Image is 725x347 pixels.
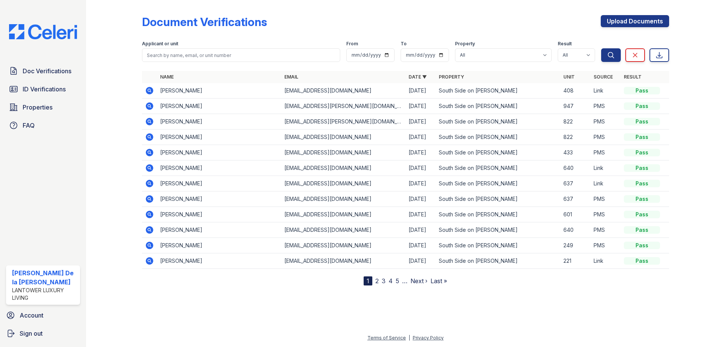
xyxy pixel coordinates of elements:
td: [PERSON_NAME] [157,99,281,114]
a: Doc Verifications [6,63,80,79]
a: Unit [563,74,575,80]
a: 3 [382,277,386,285]
td: 637 [560,176,591,191]
td: [EMAIL_ADDRESS][DOMAIN_NAME] [281,222,406,238]
td: Link [591,253,621,269]
td: [PERSON_NAME] [157,145,281,160]
a: ID Verifications [6,82,80,97]
td: [EMAIL_ADDRESS][DOMAIN_NAME] [281,238,406,253]
td: South Side on [PERSON_NAME] [436,191,560,207]
td: 601 [560,207,591,222]
button: Sign out [3,326,83,341]
label: Property [455,41,475,47]
span: FAQ [23,121,35,130]
td: [EMAIL_ADDRESS][DOMAIN_NAME] [281,176,406,191]
a: Terms of Service [367,335,406,341]
a: Email [284,74,298,80]
td: [EMAIL_ADDRESS][DOMAIN_NAME] [281,253,406,269]
td: [EMAIL_ADDRESS][DOMAIN_NAME] [281,207,406,222]
td: South Side on [PERSON_NAME] [436,145,560,160]
div: Pass [624,102,660,110]
td: [PERSON_NAME] [157,238,281,253]
div: Document Verifications [142,15,267,29]
td: PMS [591,238,621,253]
td: [PERSON_NAME] [157,130,281,145]
a: Last » [430,277,447,285]
td: 433 [560,145,591,160]
td: [DATE] [406,130,436,145]
td: [PERSON_NAME] [157,222,281,238]
div: | [409,335,410,341]
a: Upload Documents [601,15,669,27]
td: [DATE] [406,83,436,99]
div: Pass [624,211,660,218]
span: Doc Verifications [23,66,71,76]
img: CE_Logo_Blue-a8612792a0a2168367f1c8372b55b34899dd931a85d93a1a3d3e32e68fde9ad4.png [3,24,83,39]
td: [PERSON_NAME] [157,253,281,269]
span: ID Verifications [23,85,66,94]
div: Pass [624,226,660,234]
td: [PERSON_NAME] [157,114,281,130]
td: PMS [591,114,621,130]
td: Link [591,83,621,99]
td: 637 [560,191,591,207]
td: 221 [560,253,591,269]
td: South Side on [PERSON_NAME] [436,114,560,130]
label: Result [558,41,572,47]
td: [DATE] [406,207,436,222]
td: South Side on [PERSON_NAME] [436,99,560,114]
a: Name [160,74,174,80]
td: South Side on [PERSON_NAME] [436,160,560,176]
td: 822 [560,130,591,145]
a: Properties [6,100,80,115]
a: 2 [375,277,379,285]
td: PMS [591,99,621,114]
td: PMS [591,145,621,160]
td: PMS [591,207,621,222]
td: [DATE] [406,238,436,253]
td: South Side on [PERSON_NAME] [436,238,560,253]
td: [DATE] [406,145,436,160]
label: Applicant or unit [142,41,178,47]
td: [PERSON_NAME] [157,83,281,99]
td: South Side on [PERSON_NAME] [436,83,560,99]
td: PMS [591,222,621,238]
td: South Side on [PERSON_NAME] [436,222,560,238]
td: [PERSON_NAME] [157,160,281,176]
td: [EMAIL_ADDRESS][DOMAIN_NAME] [281,191,406,207]
div: Lantower Luxury Living [12,287,77,302]
td: PMS [591,191,621,207]
td: [EMAIL_ADDRESS][DOMAIN_NAME] [281,130,406,145]
td: [PERSON_NAME] [157,207,281,222]
td: [PERSON_NAME] [157,176,281,191]
div: Pass [624,118,660,125]
td: South Side on [PERSON_NAME] [436,176,560,191]
td: [DATE] [406,114,436,130]
span: Account [20,311,43,320]
td: 408 [560,83,591,99]
label: To [401,41,407,47]
td: [EMAIL_ADDRESS][DOMAIN_NAME] [281,160,406,176]
td: [EMAIL_ADDRESS][PERSON_NAME][DOMAIN_NAME] [281,99,406,114]
a: Privacy Policy [413,335,444,341]
div: Pass [624,195,660,203]
td: [DATE] [406,222,436,238]
a: Result [624,74,642,80]
a: Source [594,74,613,80]
td: Link [591,176,621,191]
span: … [402,276,407,285]
td: 249 [560,238,591,253]
a: Property [439,74,464,80]
div: Pass [624,87,660,94]
td: 640 [560,160,591,176]
a: Next › [410,277,427,285]
a: 5 [396,277,399,285]
span: Properties [23,103,52,112]
td: [PERSON_NAME] [157,191,281,207]
td: South Side on [PERSON_NAME] [436,207,560,222]
td: [DATE] [406,191,436,207]
td: PMS [591,130,621,145]
td: [DATE] [406,176,436,191]
span: Sign out [20,329,43,338]
td: 947 [560,99,591,114]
